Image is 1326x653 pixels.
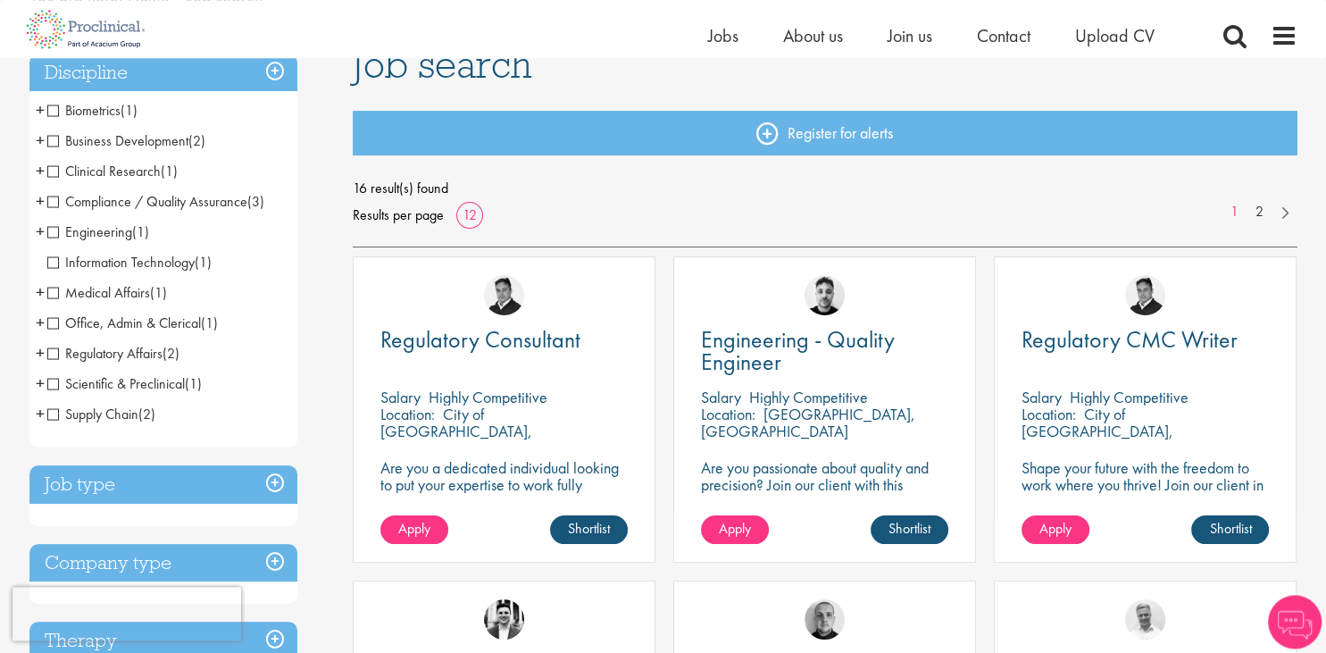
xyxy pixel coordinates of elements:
span: Supply Chain [47,405,155,423]
span: (1) [201,314,218,332]
span: (2) [163,344,179,363]
span: + [36,309,45,336]
span: (2) [188,131,205,150]
span: Location: [701,404,755,424]
span: (1) [185,374,202,393]
span: Engineering [47,222,132,241]
span: Medical Affairs [47,283,150,302]
span: + [36,96,45,123]
p: [GEOGRAPHIC_DATA], [GEOGRAPHIC_DATA] [701,404,915,441]
h3: Job type [29,465,297,504]
p: Are you a dedicated individual looking to put your expertise to work fully flexibly in a remote p... [380,459,628,544]
p: City of [GEOGRAPHIC_DATA], [GEOGRAPHIC_DATA] [380,404,532,458]
span: Office, Admin & Clerical [47,314,201,332]
span: Apply [1039,519,1072,538]
a: Contact [977,24,1030,47]
span: Compliance / Quality Assurance [47,192,247,211]
span: Supply Chain [47,405,138,423]
span: Regulatory Affairs [47,344,163,363]
a: Join us [888,24,932,47]
span: + [36,279,45,306]
p: Shape your future with the freedom to work where you thrive! Join our client in this fully remote... [1022,459,1269,510]
span: Apply [398,519,430,538]
span: (1) [161,162,178,180]
img: Dean Fisher [805,275,845,315]
a: Engineering - Quality Engineer [701,329,948,373]
span: Results per page [353,202,444,229]
img: Edward Little [484,599,524,640]
span: Job search [353,40,532,88]
span: Location: [1022,404,1076,424]
span: Scientific & Preclinical [47,374,202,393]
a: About us [783,24,843,47]
span: + [36,370,45,397]
a: Regulatory CMC Writer [1022,329,1269,351]
span: Engineering - Quality Engineer [701,324,895,377]
span: (1) [195,253,212,272]
span: Biometrics [47,101,138,120]
span: (2) [138,405,155,423]
span: Salary [380,387,421,407]
a: Shortlist [550,515,628,544]
span: (3) [247,192,264,211]
p: Highly Competitive [749,387,868,407]
a: Register for alerts [353,111,1297,155]
img: Peter Duvall [1125,275,1165,315]
p: Are you passionate about quality and precision? Join our client with this engineering role and he... [701,459,948,527]
div: Discipline [29,54,297,92]
span: + [36,127,45,154]
span: Apply [719,519,751,538]
span: Salary [701,387,741,407]
a: 2 [1247,202,1272,222]
a: Apply [701,515,769,544]
span: Business Development [47,131,205,150]
span: 16 result(s) found [353,175,1297,202]
span: Biometrics [47,101,121,120]
a: Upload CV [1075,24,1155,47]
a: Apply [380,515,448,544]
h3: Company type [29,544,297,582]
p: City of [GEOGRAPHIC_DATA], [GEOGRAPHIC_DATA] [1022,404,1173,458]
a: Regulatory Consultant [380,329,628,351]
a: Jobs [708,24,738,47]
span: + [36,157,45,184]
p: Highly Competitive [429,387,547,407]
span: Office, Admin & Clerical [47,314,218,332]
img: Joshua Bye [1125,599,1165,640]
span: Compliance / Quality Assurance [47,192,264,211]
span: Medical Affairs [47,283,167,302]
span: Scientific & Preclinical [47,374,185,393]
span: + [36,400,45,427]
span: Business Development [47,131,188,150]
p: Highly Competitive [1070,387,1188,407]
span: Clinical Research [47,162,161,180]
span: Information Technology [47,253,212,272]
span: Regulatory Affairs [47,344,179,363]
img: Chatbot [1268,595,1322,649]
img: Harry Budge [805,599,845,640]
span: + [36,188,45,214]
span: (1) [150,283,167,302]
span: + [36,339,45,366]
span: + [36,218,45,245]
a: Shortlist [1191,515,1269,544]
span: Regulatory CMC Writer [1022,324,1238,355]
span: (1) [121,101,138,120]
img: Peter Duvall [484,275,524,315]
a: Shortlist [871,515,948,544]
span: Regulatory Consultant [380,324,580,355]
a: 12 [456,205,483,224]
span: Information Technology [47,253,195,272]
